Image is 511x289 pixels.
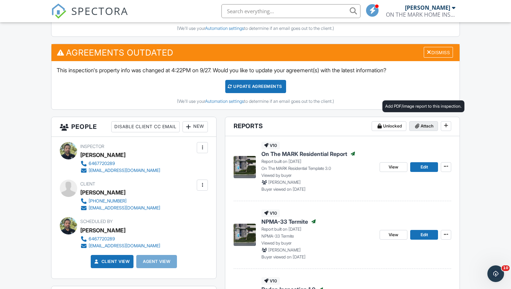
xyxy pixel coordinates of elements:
a: 6467720289 [80,236,160,242]
a: Automation settings [205,99,244,104]
h3: Agreements Outdated [51,44,460,61]
div: Dismiss [424,47,453,58]
a: SPECTORA [51,9,128,24]
span: 10 [502,265,510,271]
a: Automation settings [205,26,244,31]
span: SPECTORA [71,3,128,18]
div: [PHONE_NUMBER] [89,198,127,204]
div: New [182,121,208,132]
a: [EMAIL_ADDRESS][DOMAIN_NAME] [80,242,160,249]
h3: People [51,117,216,137]
div: Disable Client CC Email [111,121,180,132]
a: [EMAIL_ADDRESS][DOMAIN_NAME] [80,205,160,212]
span: Scheduled By [80,219,113,224]
input: Search everything... [221,4,360,18]
iframe: Intercom live chat [487,265,504,282]
div: ON THE MARK HOME INSPECTIONS [386,11,455,18]
a: [PHONE_NUMBER] [80,198,160,205]
div: This inspection's property info was changed at 4:22PM on 9/27. Would you like to update your agre... [51,61,460,109]
div: Update Agreements [225,80,286,93]
div: 6467720289 [89,236,115,242]
div: [EMAIL_ADDRESS][DOMAIN_NAME] [89,205,160,211]
div: [PERSON_NAME] [405,4,450,11]
div: [EMAIL_ADDRESS][DOMAIN_NAME] [89,168,160,173]
a: Client View [93,258,130,265]
div: [PERSON_NAME] [80,225,125,236]
a: [EMAIL_ADDRESS][DOMAIN_NAME] [80,167,160,174]
a: 6467720289 [80,160,160,167]
div: [PERSON_NAME] [80,150,125,160]
img: The Best Home Inspection Software - Spectora [51,3,66,19]
span: Client [80,181,95,187]
div: (We'll use your to determine if an email goes out to the client.) [57,26,454,31]
div: [PERSON_NAME] [80,187,125,198]
div: [EMAIL_ADDRESS][DOMAIN_NAME] [89,243,160,249]
div: (We'll use your to determine if an email goes out to the client.) [57,99,454,104]
div: 6467720289 [89,161,115,166]
span: Inspector [80,144,104,149]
